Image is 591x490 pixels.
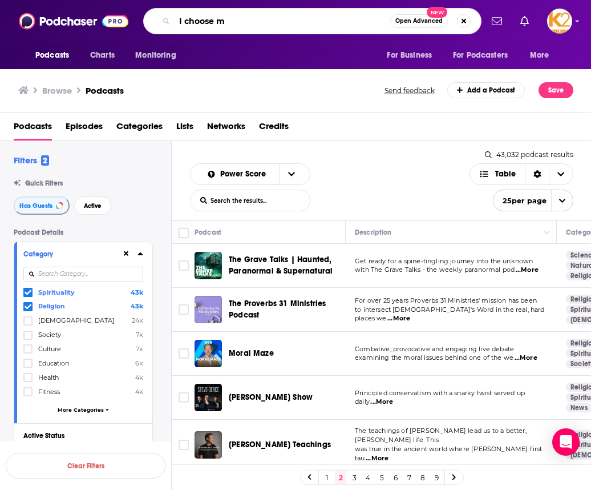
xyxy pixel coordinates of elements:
[38,373,59,381] span: Health
[195,384,222,411] a: Steve Deace Show
[90,47,115,63] span: Charts
[195,431,222,459] img: John Mark Comer Teachings
[229,298,342,321] a: The Proverbs 31 Ministries Podcast
[395,18,443,24] span: Open Advanced
[23,432,136,440] div: Active Status
[143,8,481,34] div: Search podcasts, credits, & more...
[220,170,270,178] span: Power Score
[207,117,245,140] a: Networks
[195,296,222,323] img: The Proverbs 31 Ministries Podcast
[387,314,410,323] span: ...More
[83,45,122,66] a: Charts
[127,45,191,66] button: open menu
[390,14,448,28] button: Open AdvancedNew
[136,331,143,339] span: 7k
[530,47,549,63] span: More
[19,203,52,209] span: Has Guests
[516,11,533,31] a: Show notifications dropdown
[390,471,401,484] a: 6
[279,164,303,184] button: open menu
[195,226,221,239] div: Podcast
[229,255,333,276] span: The Grave Talks | Haunted, Paranormal & Supernatural
[14,228,153,236] p: Podcast Details
[23,407,143,413] button: More Categories
[417,471,428,484] a: 8
[487,11,507,31] a: Show notifications dropdown
[136,345,143,353] span: 7k
[370,397,393,407] span: ...More
[229,440,331,449] span: [PERSON_NAME] Teachings
[552,428,580,456] div: Open Intercom Messenger
[259,117,289,140] a: Credits
[431,471,442,484] a: 9
[547,9,572,34] button: Show profile menu
[74,196,111,215] button: Active
[547,9,572,34] span: Logged in as K2Krupp
[38,288,75,296] span: Spirituality
[131,288,143,296] span: 43k
[195,340,222,367] a: Moral Maze
[446,45,524,66] button: open menu
[195,252,222,279] img: The Grave Talks | Haunted, Paranormal & Supernatural
[485,150,573,159] div: 43,032 podcast results
[355,427,527,444] span: The teachings of [PERSON_NAME] lead us to a better, [PERSON_NAME] life. This
[522,45,564,66] button: open menu
[23,428,143,443] button: Active Status
[38,359,69,367] span: Education
[197,170,280,178] button: open menu
[14,117,52,140] a: Podcasts
[23,250,114,258] div: Category
[179,392,189,403] span: Toggle select row
[14,155,49,166] h2: Filters
[376,471,387,484] a: 5
[19,10,128,32] a: Podchaser - Follow, Share and Rate Podcasts
[355,345,514,353] span: Combative, provocative and engaging live debate
[321,471,333,484] a: 1
[355,389,525,397] span: Principled conservatism with a snarky twist served up
[547,9,572,34] img: User Profile
[540,226,554,240] button: Column Actions
[355,226,391,239] div: Description
[493,192,547,210] span: 25 per page
[14,196,70,215] button: Has Guests
[447,82,525,98] a: Add a Podcast
[179,260,189,271] span: Toggle select row
[116,117,163,140] a: Categories
[355,257,533,265] span: Get ready for a spine-tingling journey into the unknown
[38,331,61,339] span: Society
[229,299,326,320] span: The Proverbs 31 Ministries Podcast
[179,348,189,359] span: Toggle select row
[58,407,104,413] span: More Categories
[135,359,143,367] span: 6k
[427,7,447,18] span: New
[135,388,143,396] span: 4k
[539,82,573,98] button: Save
[516,266,539,275] span: ...More
[86,85,124,96] a: Podcasts
[41,155,49,166] span: 2
[403,471,415,484] a: 7
[179,440,189,450] span: Toggle select row
[38,316,115,324] span: [DEMOGRAPHIC_DATA]
[25,179,63,187] span: Quick Filters
[381,86,438,95] button: Send feedback
[355,397,370,405] span: daily
[229,348,274,358] span: Moral Maze
[229,254,342,277] a: The Grave Talks | Haunted, Paranormal & Supernatural
[66,117,103,140] span: Episodes
[135,373,143,381] span: 4k
[387,47,432,63] span: For Business
[27,45,84,66] button: open menu
[132,316,143,324] span: 24k
[469,163,574,185] h2: Choose View
[525,164,549,184] div: Sort Direction
[42,85,72,96] h3: Browse
[176,117,193,140] a: Lists
[355,354,513,362] span: examining the moral issues behind one of the we
[362,471,374,484] a: 4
